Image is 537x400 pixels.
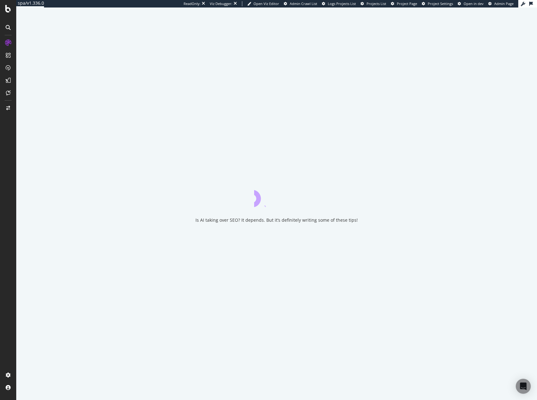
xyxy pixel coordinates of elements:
span: Admin Crawl List [290,1,317,6]
span: Logs Projects List [328,1,356,6]
span: Project Settings [428,1,453,6]
span: Open Viz Editor [254,1,279,6]
a: Project Settings [422,1,453,6]
div: ReadOnly: [184,1,200,6]
div: Open Intercom Messenger [516,379,531,394]
span: Projects List [367,1,386,6]
a: Admin Page [488,1,514,6]
a: Projects List [361,1,386,6]
a: Open in dev [458,1,484,6]
span: Admin Page [494,1,514,6]
span: Open in dev [464,1,484,6]
div: Is AI taking over SEO? It depends. But it’s definitely writing some of these tips! [195,217,358,223]
span: Project Page [397,1,417,6]
a: Logs Projects List [322,1,356,6]
div: Viz Debugger: [210,1,232,6]
a: Admin Crawl List [284,1,317,6]
a: Project Page [391,1,417,6]
a: Open Viz Editor [247,1,279,6]
div: animation [254,185,299,207]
